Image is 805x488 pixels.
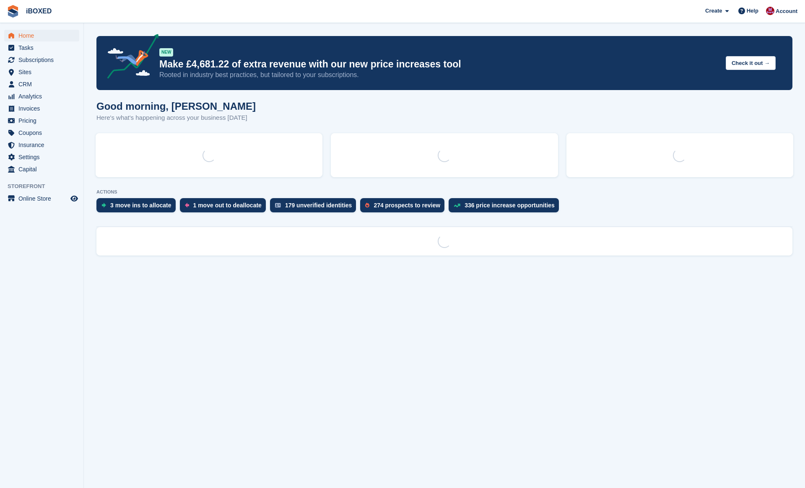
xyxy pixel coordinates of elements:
span: Insurance [18,139,69,151]
div: 179 unverified identities [285,202,352,209]
img: verify_identity-adf6edd0f0f0b5bbfe63781bf79b02c33cf7c696d77639b501bdc392416b5a36.svg [275,203,281,208]
a: menu [4,193,79,204]
p: Make £4,681.22 of extra revenue with our new price increases tool [159,58,719,70]
a: 179 unverified identities [270,198,361,217]
a: menu [4,139,79,151]
span: Settings [18,151,69,163]
a: menu [4,163,79,175]
a: 3 move ins to allocate [96,198,180,217]
span: Capital [18,163,69,175]
span: Subscriptions [18,54,69,66]
a: menu [4,90,79,102]
h1: Good morning, [PERSON_NAME] [96,101,256,112]
span: Tasks [18,42,69,54]
span: Account [776,7,797,15]
img: stora-icon-8386f47178a22dfd0bd8f6a31ec36ba5ce8667c1dd55bd0f319d3a0aa187defe.svg [7,5,19,18]
img: prospect-51fa495bee0391a8d652442698ab0144808aea92771e9ea1ae160a38d050c398.svg [365,203,369,208]
a: menu [4,66,79,78]
a: menu [4,78,79,90]
p: ACTIONS [96,189,792,195]
a: Preview store [69,194,79,204]
a: 336 price increase opportunities [449,198,563,217]
a: 1 move out to deallocate [180,198,270,217]
a: menu [4,127,79,139]
span: Analytics [18,90,69,102]
span: Pricing [18,115,69,127]
button: Check it out → [726,56,776,70]
img: Amanda Forder [766,7,774,15]
span: Invoices [18,103,69,114]
a: menu [4,54,79,66]
a: menu [4,42,79,54]
span: Online Store [18,193,69,204]
span: CRM [18,78,69,90]
div: NEW [159,48,173,57]
a: iBOXED [23,4,55,18]
p: Here's what's happening across your business [DATE] [96,113,256,123]
img: move_outs_to_deallocate_icon-f764333ba52eb49d3ac5e1228854f67142a1ed5810a6f6cc68b1a99e826820c5.svg [185,203,189,208]
a: menu [4,115,79,127]
span: Help [747,7,758,15]
a: menu [4,103,79,114]
a: menu [4,151,79,163]
p: Rooted in industry best practices, but tailored to your subscriptions. [159,70,719,80]
span: Create [705,7,722,15]
span: Home [18,30,69,41]
img: price-adjustments-announcement-icon-8257ccfd72463d97f412b2fc003d46551f7dbcb40ab6d574587a9cd5c0d94... [100,34,159,82]
div: 336 price increase opportunities [465,202,555,209]
img: move_ins_to_allocate_icon-fdf77a2bb77ea45bf5b3d319d69a93e2d87916cf1d5bf7949dd705db3b84f3ca.svg [101,203,106,208]
div: 1 move out to deallocate [193,202,262,209]
div: 3 move ins to allocate [110,202,171,209]
div: 274 prospects to review [374,202,440,209]
a: 274 prospects to review [360,198,449,217]
a: menu [4,30,79,41]
span: Sites [18,66,69,78]
span: Storefront [8,182,83,191]
span: Coupons [18,127,69,139]
img: price_increase_opportunities-93ffe204e8149a01c8c9dc8f82e8f89637d9d84a8eef4429ea346261dce0b2c0.svg [454,204,460,207]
